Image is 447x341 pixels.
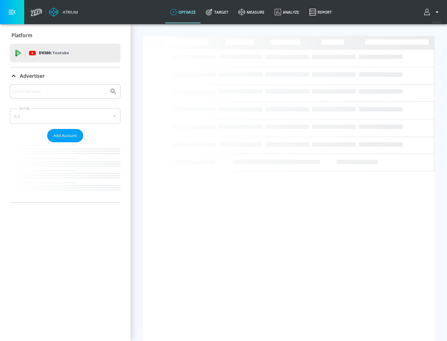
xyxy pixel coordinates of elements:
p: DV360: [39,50,69,56]
p: Advertiser [20,73,45,79]
span: Add Account [53,132,77,139]
span: v 4.28.0 [432,20,441,24]
a: Report [304,1,337,23]
div: Advertiser [10,67,120,85]
div: Atrium [60,9,78,15]
p: Youtube [52,50,69,56]
nav: list of Advertiser [10,142,120,202]
a: Atrium [49,7,78,17]
label: Sort By [18,106,31,110]
a: optimize [165,1,201,23]
p: Platform [11,32,32,39]
a: measure [233,1,269,23]
input: Search by name [12,87,106,95]
div: DV360: Youtube [10,44,120,62]
a: Target [201,1,233,23]
div: Platform [10,27,120,44]
a: Analyze [269,1,304,23]
div: Advertiser [10,84,120,202]
div: A-Z [10,108,120,124]
button: Add Account [47,129,83,142]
